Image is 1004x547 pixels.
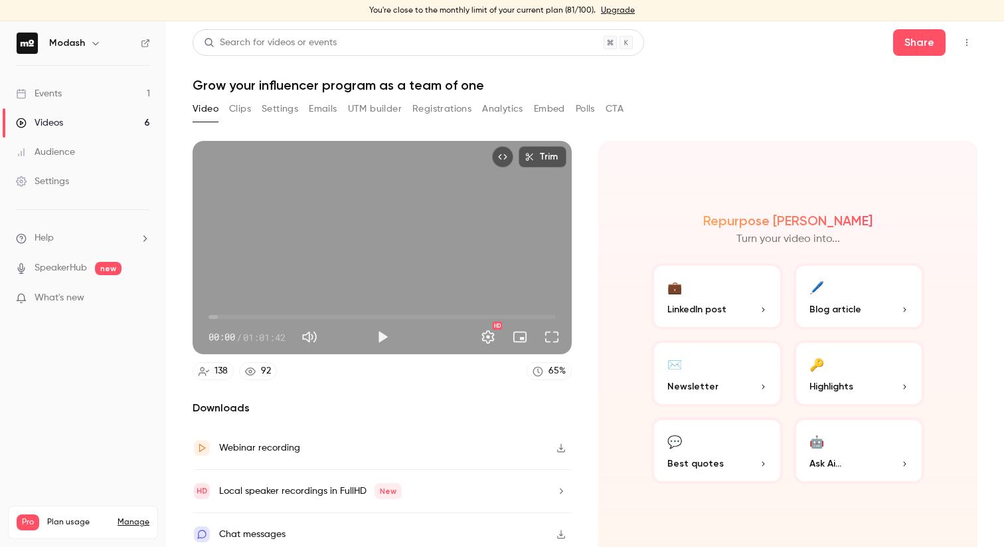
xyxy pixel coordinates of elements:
[16,146,75,159] div: Audience
[16,231,150,245] li: help-dropdown-opener
[214,364,228,378] div: 138
[667,302,726,316] span: LinkedIn post
[667,380,718,393] span: Newsletter
[475,324,501,350] button: Settings
[375,483,402,499] span: New
[606,98,624,120] button: CTA
[493,322,502,330] div: HD
[219,483,402,499] div: Local speaker recordings in FullHD
[17,33,38,54] img: Modash
[49,37,85,50] h6: Modash
[507,324,533,350] button: Turn on miniplayer
[809,380,853,393] span: Highlights
[736,231,840,247] p: Turn your video into...
[209,330,235,344] span: 00:00
[956,32,977,53] button: Top Bar Actions
[193,362,234,380] a: 138
[369,324,396,350] button: Play
[193,77,977,93] h1: Grow your influencer program as a team of one
[651,417,783,484] button: 💬Best quotes
[239,362,277,380] a: 92
[809,431,824,451] div: 🤖
[193,400,572,416] h2: Downloads
[519,146,566,167] button: Trim
[16,87,62,100] div: Events
[651,340,783,407] button: ✉️Newsletter
[492,146,513,167] button: Embed video
[219,526,286,542] div: Chat messages
[809,457,841,471] span: Ask Ai...
[667,354,682,374] div: ✉️
[204,36,337,50] div: Search for videos or events
[309,98,337,120] button: Emails
[809,302,861,316] span: Blog article
[348,98,402,120] button: UTM builder
[193,98,218,120] button: Video
[539,324,565,350] button: Full screen
[794,340,925,407] button: 🔑Highlights
[893,29,946,56] button: Share
[209,330,286,344] div: 00:00
[527,362,572,380] a: 65%
[95,262,122,275] span: new
[17,514,39,530] span: Pro
[35,291,84,305] span: What's new
[667,431,682,451] div: 💬
[261,364,271,378] div: 92
[601,5,635,16] a: Upgrade
[651,263,783,330] button: 💼LinkedIn post
[534,98,565,120] button: Embed
[262,98,298,120] button: Settings
[35,231,54,245] span: Help
[229,98,251,120] button: Clips
[118,517,149,528] a: Manage
[703,213,873,229] h2: Repurpose [PERSON_NAME]
[243,330,286,344] span: 01:01:42
[412,98,471,120] button: Registrations
[548,364,566,378] div: 65 %
[794,263,925,330] button: 🖊️Blog article
[219,440,300,456] div: Webinar recording
[809,276,824,297] div: 🖊️
[236,330,242,344] span: /
[16,175,69,188] div: Settings
[794,417,925,484] button: 🤖Ask Ai...
[667,276,682,297] div: 💼
[667,457,724,471] span: Best quotes
[35,261,87,275] a: SpeakerHub
[809,354,824,374] div: 🔑
[47,517,110,528] span: Plan usage
[296,324,323,350] button: Mute
[482,98,523,120] button: Analytics
[576,98,595,120] button: Polls
[16,116,63,130] div: Videos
